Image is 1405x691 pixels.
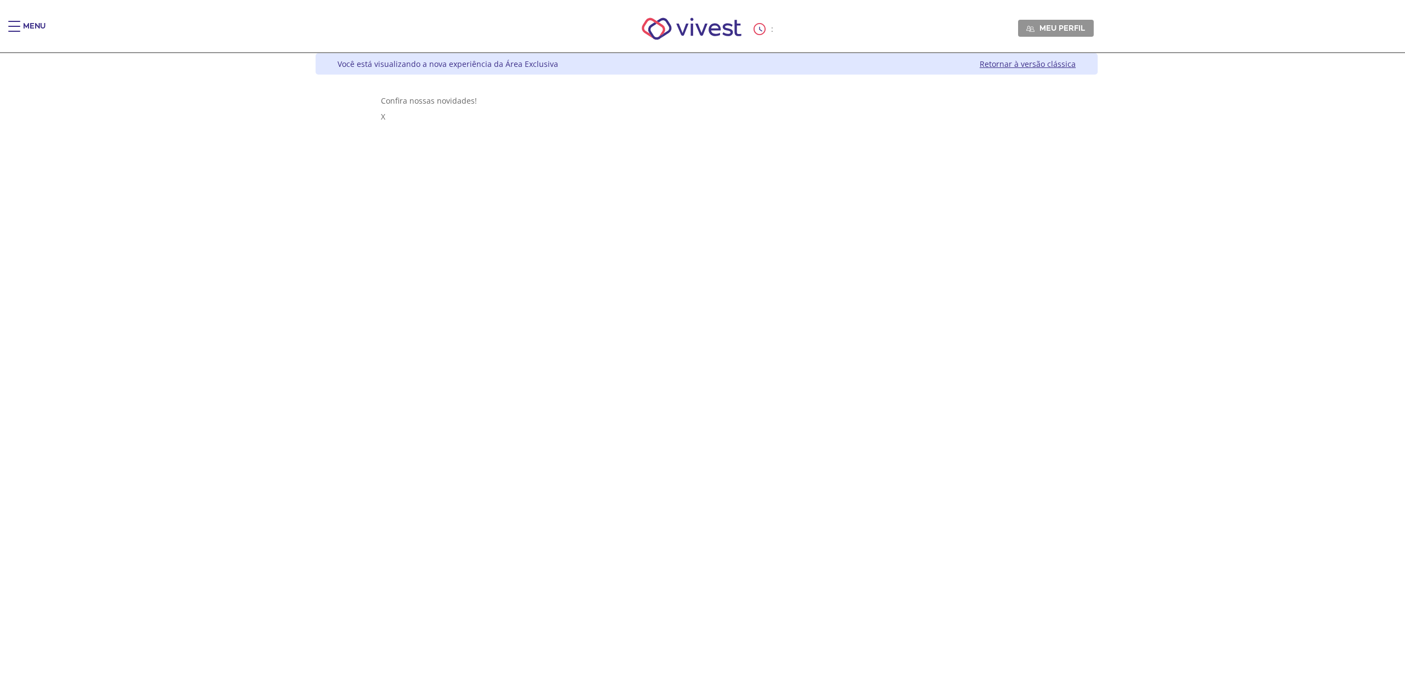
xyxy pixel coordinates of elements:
[338,59,558,69] div: Você está visualizando a nova experiência da Área Exclusiva
[381,95,1033,106] div: Confira nossas novidades!
[980,59,1076,69] a: Retornar à versão clássica
[754,23,775,35] div: :
[23,21,46,43] div: Menu
[381,111,385,122] span: X
[630,5,754,52] img: Vivest
[1026,25,1035,33] img: Meu perfil
[1039,23,1085,33] span: Meu perfil
[307,53,1098,691] div: Vivest
[1018,20,1094,36] a: Meu perfil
